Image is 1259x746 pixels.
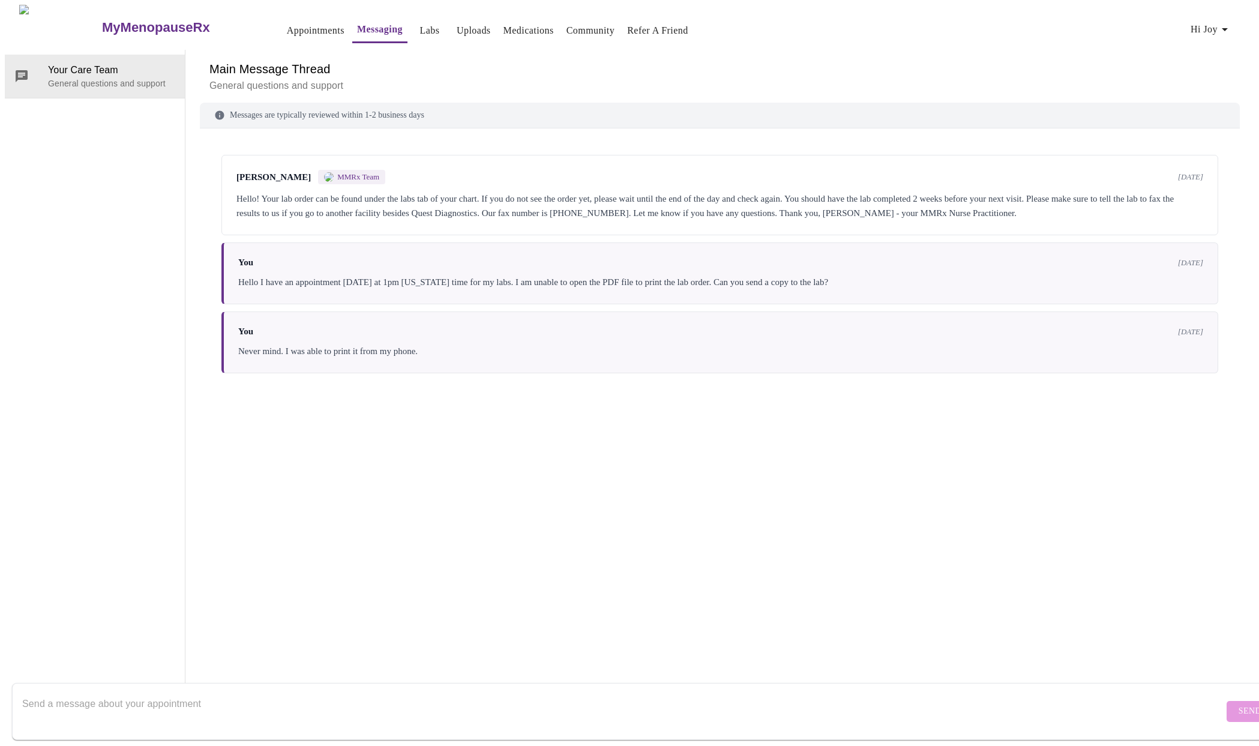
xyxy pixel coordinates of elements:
span: [DATE] [1178,258,1203,268]
div: Messages are typically reviewed within 1-2 business days [200,103,1240,128]
img: MyMenopauseRx Logo [19,5,101,50]
a: Community [566,22,615,39]
button: Medications [499,19,559,43]
div: Your Care TeamGeneral questions and support [5,55,185,98]
button: Uploads [452,19,496,43]
textarea: Send a message about your appointment [22,692,1224,730]
span: You [238,326,253,337]
a: Labs [420,22,440,39]
div: Hello! Your lab order can be found under the labs tab of your chart. If you do not see the order ... [236,191,1203,220]
a: Appointments [287,22,344,39]
img: MMRX [324,172,334,182]
div: Hello I have an appointment [DATE] at 1pm [US_STATE] time for my labs. I am unable to open the PD... [238,275,1203,289]
a: Messaging [357,21,403,38]
span: You [238,257,253,268]
button: Refer a Friend [622,19,693,43]
span: Hi Joy [1191,21,1232,38]
h3: MyMenopauseRx [102,20,210,35]
span: MMRx Team [337,172,379,182]
a: Uploads [457,22,491,39]
span: [DATE] [1178,172,1203,182]
button: Messaging [352,17,407,43]
p: General questions and support [48,77,175,89]
h6: Main Message Thread [209,59,1230,79]
a: Medications [503,22,554,39]
a: MyMenopauseRx [101,7,258,49]
button: Hi Joy [1186,17,1237,41]
span: [PERSON_NAME] [236,172,311,182]
button: Appointments [282,19,349,43]
p: General questions and support [209,79,1230,93]
button: Community [562,19,620,43]
span: [DATE] [1178,327,1203,337]
span: Your Care Team [48,63,175,77]
button: Labs [410,19,449,43]
div: Never mind. I was able to print it from my phone. [238,344,1203,358]
a: Refer a Friend [627,22,688,39]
